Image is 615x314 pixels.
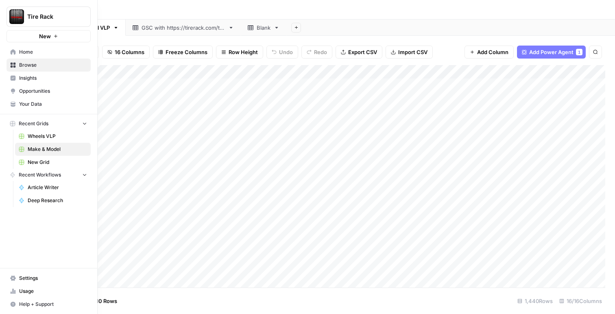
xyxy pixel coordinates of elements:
[314,48,327,56] span: Redo
[7,272,91,285] a: Settings
[7,298,91,311] button: Help + Support
[102,46,150,59] button: 16 Columns
[241,20,286,36] a: Blank
[166,48,207,56] span: Freeze Columns
[229,48,258,56] span: Row Height
[578,49,580,55] span: 1
[348,48,377,56] span: Export CSV
[19,120,48,127] span: Recent Grids
[7,7,91,27] button: Workspace: Tire Rack
[19,275,87,282] span: Settings
[576,49,582,55] div: 1
[301,46,332,59] button: Redo
[126,20,241,36] a: GSC with [URL][DOMAIN_NAME]
[28,197,87,204] span: Deep Research
[19,100,87,108] span: Your Data
[15,194,91,207] a: Deep Research
[19,48,87,56] span: Home
[514,294,556,307] div: 1,440 Rows
[15,130,91,143] a: Wheels VLP
[28,184,87,191] span: Article Writer
[142,24,225,32] div: GSC with [URL][DOMAIN_NAME]
[7,169,91,181] button: Recent Workflows
[27,13,76,21] span: Tire Rack
[15,181,91,194] a: Article Writer
[19,87,87,95] span: Opportunities
[7,118,91,130] button: Recent Grids
[7,72,91,85] a: Insights
[216,46,263,59] button: Row Height
[7,59,91,72] a: Browse
[28,159,87,166] span: New Grid
[465,46,514,59] button: Add Column
[115,48,144,56] span: 16 Columns
[19,61,87,69] span: Browse
[15,143,91,156] a: Make & Model
[19,74,87,82] span: Insights
[529,48,574,56] span: Add Power Agent
[398,48,427,56] span: Import CSV
[7,85,91,98] a: Opportunities
[266,46,298,59] button: Undo
[19,301,87,308] span: Help + Support
[15,156,91,169] a: New Grid
[19,171,61,179] span: Recent Workflows
[19,288,87,295] span: Usage
[28,133,87,140] span: Wheels VLP
[7,98,91,111] a: Your Data
[7,46,91,59] a: Home
[386,46,433,59] button: Import CSV
[517,46,586,59] button: Add Power Agent1
[556,294,605,307] div: 16/16 Columns
[7,285,91,298] a: Usage
[153,46,213,59] button: Freeze Columns
[477,48,508,56] span: Add Column
[39,32,51,40] span: New
[85,297,117,305] span: Add 10 Rows
[9,9,24,24] img: Tire Rack Logo
[279,48,293,56] span: Undo
[336,46,382,59] button: Export CSV
[28,146,87,153] span: Make & Model
[257,24,270,32] div: Blank
[7,30,91,42] button: New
